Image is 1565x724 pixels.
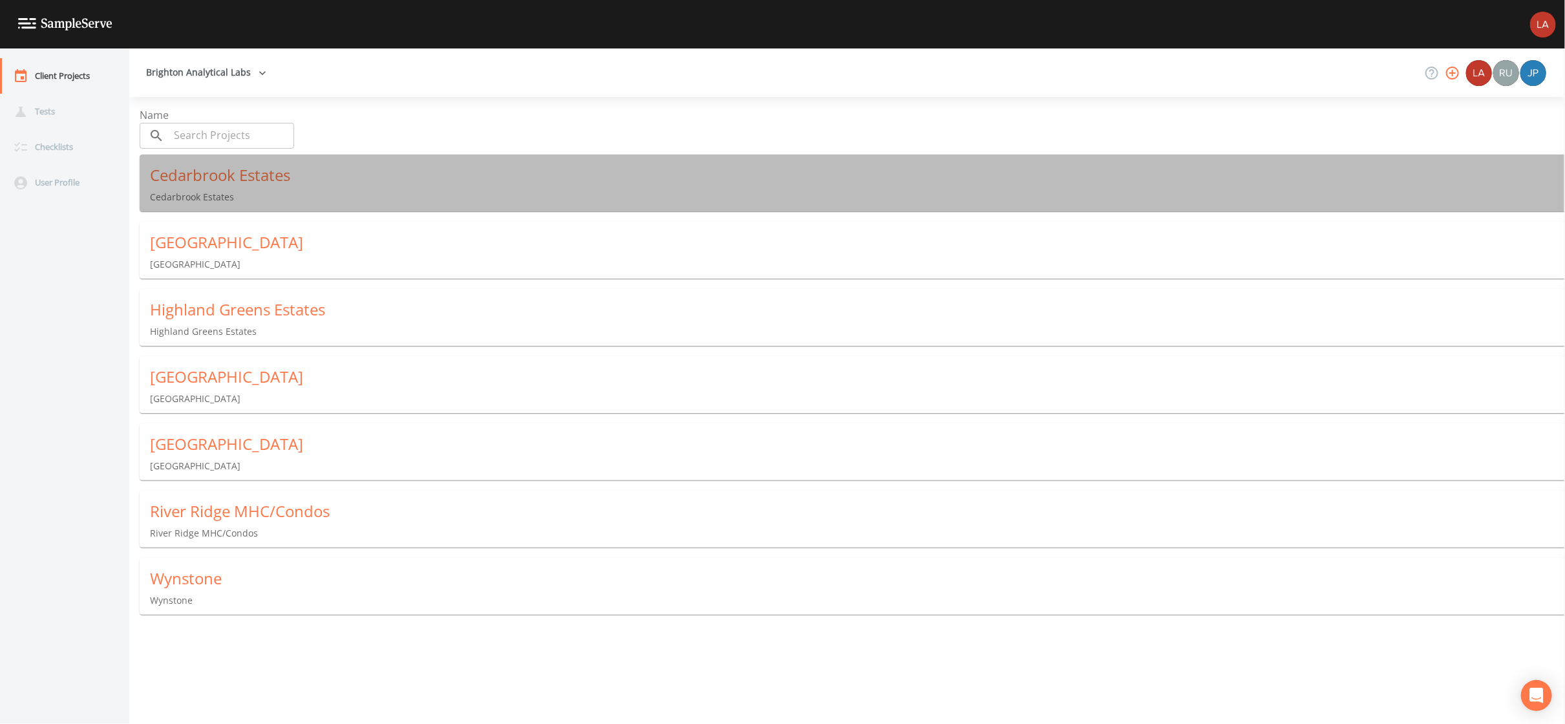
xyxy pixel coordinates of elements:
[150,232,1565,253] div: [GEOGRAPHIC_DATA]
[1493,60,1520,86] div: Russell Schindler
[150,325,1565,338] p: Highland Greens Estates
[150,434,1565,454] div: [GEOGRAPHIC_DATA]
[150,392,1565,405] p: [GEOGRAPHIC_DATA]
[141,61,271,85] button: Brighton Analytical Labs
[150,191,1565,204] p: Cedarbrook Estates
[18,18,112,30] img: logo
[1520,60,1546,86] img: 41241ef155101aa6d92a04480b0d0000
[140,108,169,122] span: Name
[150,594,1565,607] p: Wynstone
[150,568,1565,589] div: Wynstone
[150,165,1565,186] div: Cedarbrook Estates
[1493,60,1519,86] img: a5c06d64ce99e847b6841ccd0307af82
[1466,60,1492,86] img: bd2ccfa184a129701e0c260bc3a09f9b
[150,258,1565,271] p: [GEOGRAPHIC_DATA]
[169,123,294,149] input: Search Projects
[1520,60,1547,86] div: Joshua gere Paul
[150,501,1565,522] div: River Ridge MHC/Condos
[1521,680,1552,711] div: Open Intercom Messenger
[150,367,1565,387] div: [GEOGRAPHIC_DATA]
[1530,12,1556,37] img: bd2ccfa184a129701e0c260bc3a09f9b
[150,527,1565,540] p: River Ridge MHC/Condos
[150,299,1565,320] div: Highland Greens Estates
[150,460,1565,473] p: [GEOGRAPHIC_DATA]
[1465,60,1493,86] div: Brighton Analytical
